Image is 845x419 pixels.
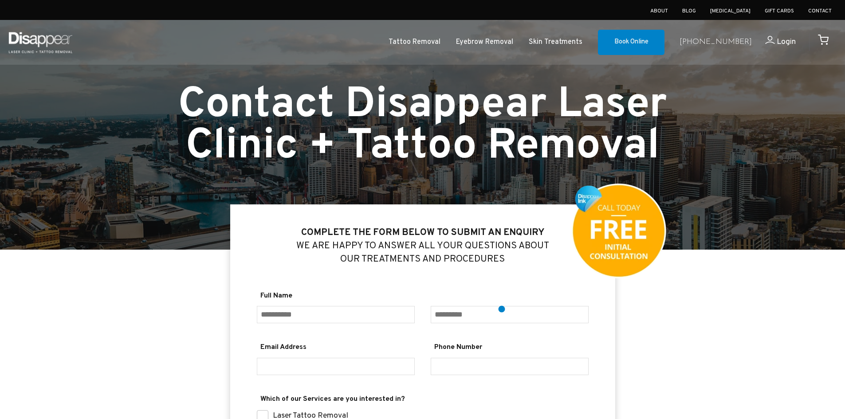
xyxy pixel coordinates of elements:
a: Contact [808,8,832,15]
a: Blog [682,8,696,15]
input: Full Name [257,306,415,323]
span: Login [777,37,796,47]
a: Tattoo Removal [389,36,440,49]
span: Phone Number [431,341,589,354]
h1: Contact Disappear Laser Clinic + Tattoo Removal [119,85,726,168]
span: Which of our Services are you interested in? [257,393,589,406]
a: Skin Treatments [529,36,582,49]
a: Login [752,36,796,49]
img: Disappear - Laser Clinic and Tattoo Removal Services in Sydney, Australia [7,27,74,58]
big: We are happy to answer all your questions about our treatments and Procedures [296,227,549,265]
a: [MEDICAL_DATA] [710,8,751,15]
input: Email Address [257,358,415,375]
a: Book Online [598,30,664,55]
img: Free consultation badge [571,183,667,279]
a: Eyebrow Removal [456,36,513,49]
span: Email Address [257,341,415,354]
a: [PHONE_NUMBER] [680,36,752,49]
a: About [650,8,668,15]
input: Phone Number [431,358,589,375]
strong: Complete the form below to submit an enquiry [301,227,544,239]
a: Gift Cards [765,8,794,15]
span: Full Name [257,290,415,302]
